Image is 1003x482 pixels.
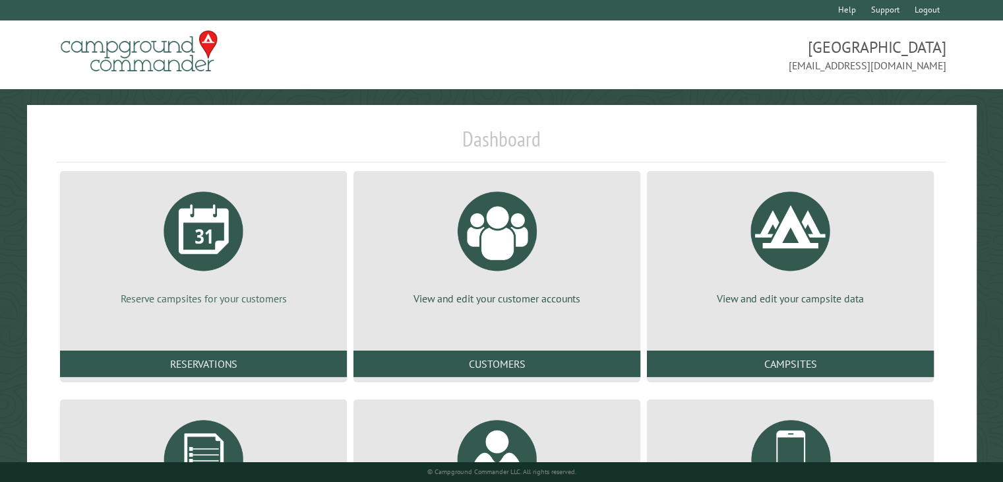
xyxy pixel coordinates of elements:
p: Reserve campsites for your customers [76,291,331,306]
a: Reservations [60,351,347,377]
a: Customers [353,351,640,377]
a: View and edit your customer accounts [369,182,624,306]
span: [GEOGRAPHIC_DATA] [EMAIL_ADDRESS][DOMAIN_NAME] [502,36,946,73]
p: View and edit your campsite data [663,291,918,306]
a: View and edit your campsite data [663,182,918,306]
small: © Campground Commander LLC. All rights reserved. [427,467,576,476]
img: Campground Commander [57,26,222,77]
p: View and edit your customer accounts [369,291,624,306]
h1: Dashboard [57,126,946,162]
a: Campsites [647,351,934,377]
a: Reserve campsites for your customers [76,182,331,306]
